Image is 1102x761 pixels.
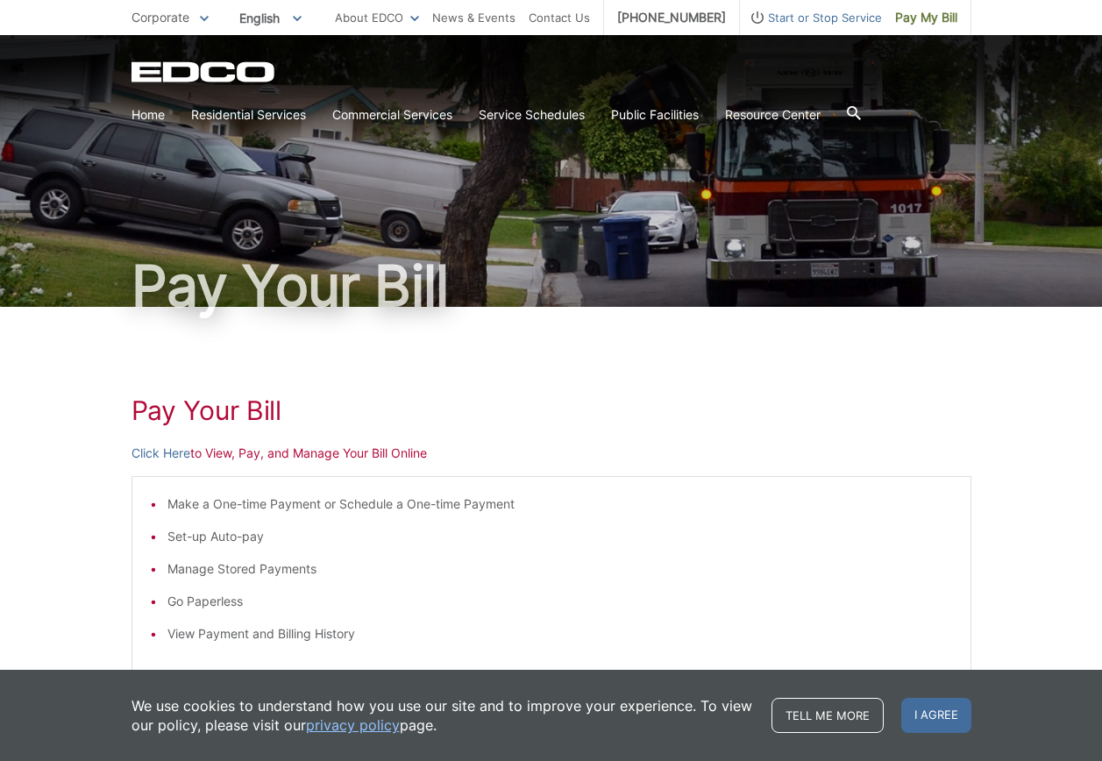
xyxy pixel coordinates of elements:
p: to View, Pay, and Manage Your Bill Online [132,444,971,463]
p: * Requires a One-time Registration (or Online Account Set-up to Create Your Username and Password) [150,665,953,685]
li: View Payment and Billing History [167,624,953,644]
a: Resource Center [725,105,821,124]
li: Set-up Auto-pay [167,527,953,546]
a: EDCD logo. Return to the homepage. [132,61,277,82]
span: Pay My Bill [895,8,957,27]
a: News & Events [432,8,515,27]
h1: Pay Your Bill [132,395,971,426]
span: English [226,4,315,32]
li: Make a One-time Payment or Schedule a One-time Payment [167,494,953,514]
span: Corporate [132,10,189,25]
span: I agree [901,698,971,733]
a: privacy policy [306,715,400,735]
a: Commercial Services [332,105,452,124]
a: Home [132,105,165,124]
a: About EDCO [335,8,419,27]
li: Go Paperless [167,592,953,611]
p: We use cookies to understand how you use our site and to improve your experience. To view our pol... [132,696,754,735]
a: Residential Services [191,105,306,124]
a: Contact Us [529,8,590,27]
a: Service Schedules [479,105,585,124]
a: Tell me more [771,698,884,733]
li: Manage Stored Payments [167,559,953,579]
h1: Pay Your Bill [132,258,971,314]
a: Public Facilities [611,105,699,124]
a: Click Here [132,444,190,463]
